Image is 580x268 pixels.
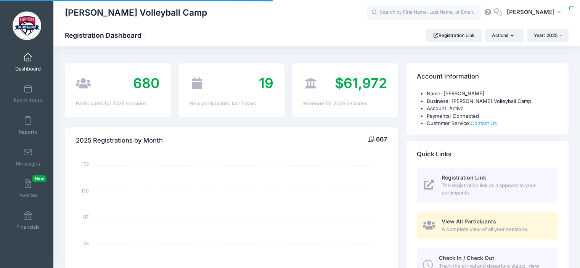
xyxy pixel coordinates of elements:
a: Financials [10,207,46,234]
span: Year: 2025 [534,32,558,38]
a: Contact Us [471,120,497,126]
li: Payments: Connected [427,112,558,120]
tspan: 130 [82,187,89,194]
h4: Quick Links [417,143,451,165]
a: Dashboard [10,49,46,75]
tspan: 87 [84,214,89,220]
span: [PERSON_NAME] [507,8,555,16]
span: New [32,175,46,182]
span: Reports [19,129,37,135]
li: Customer Service: [427,120,558,127]
button: [PERSON_NAME] [502,4,569,21]
li: Name: [PERSON_NAME] [427,90,558,98]
span: $61,972 [335,75,387,91]
tspan: 173 [82,161,89,167]
a: Registration Link The registration link as it appears to your participants. [417,168,558,203]
span: A complete view of all your sessions. [442,226,549,233]
li: Business: [PERSON_NAME] Volleyball Camp [427,98,558,105]
div: Participants for 2025 sessions [76,100,160,108]
span: 667 [376,135,387,143]
span: 680 [133,75,160,91]
img: David Rubio Volleyball Camp [13,11,41,40]
h4: Account Information [417,66,479,88]
span: Invoices [18,192,38,199]
span: Check In / Check Out [439,255,494,261]
a: Registration Link [426,29,482,42]
a: Reports [10,112,46,139]
a: InvoicesNew [10,175,46,202]
button: Actions [485,29,523,42]
button: Year: 2025 [527,29,569,42]
tspan: 43 [84,240,89,247]
span: Financials [16,224,40,230]
span: Registration Link [442,174,486,181]
h1: Registration Dashboard [65,31,148,39]
li: Account: Active [427,105,558,112]
input: Search by First Name, Last Name, or Email... [367,5,481,20]
a: View All Participants A complete view of all your sessions. [417,212,558,239]
h1: [PERSON_NAME] Volleyball Camp [65,4,207,21]
span: Messages [16,160,40,167]
span: 19 [259,75,273,91]
a: Messages [10,144,46,170]
div: Revenue for 2025 sessions [303,100,387,108]
h4: 2025 Registrations by Month [76,130,163,151]
span: The registration link as it appears to your participants. [442,182,549,197]
span: Dashboard [15,66,41,72]
span: Event Setup [14,97,42,104]
div: New participants: last 7 days [190,100,273,108]
a: Event Setup [10,80,46,107]
span: View All Participants [442,218,496,225]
